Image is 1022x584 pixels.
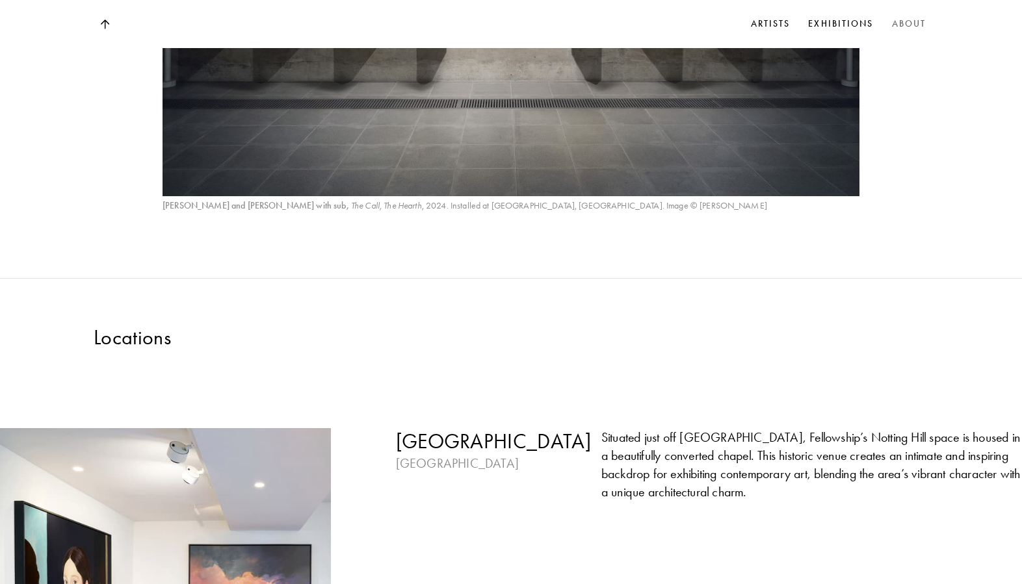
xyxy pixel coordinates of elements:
[100,19,109,29] img: Top
[351,200,422,211] i: The Call, The Hearth
[601,428,1022,501] div: Situated just off [GEOGRAPHIC_DATA], Fellowship’s Notting Hill space is housed in a beautifully c...
[396,454,591,472] p: [GEOGRAPHIC_DATA]
[889,14,929,34] a: About
[163,200,349,211] b: [PERSON_NAME] and [PERSON_NAME] with sub,
[163,199,859,213] p: , 2024. Installed at [GEOGRAPHIC_DATA], [GEOGRAPHIC_DATA]. Image © [PERSON_NAME]
[806,14,876,34] a: Exhibitions
[748,14,793,34] a: Artists
[396,428,591,454] h3: [GEOGRAPHIC_DATA]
